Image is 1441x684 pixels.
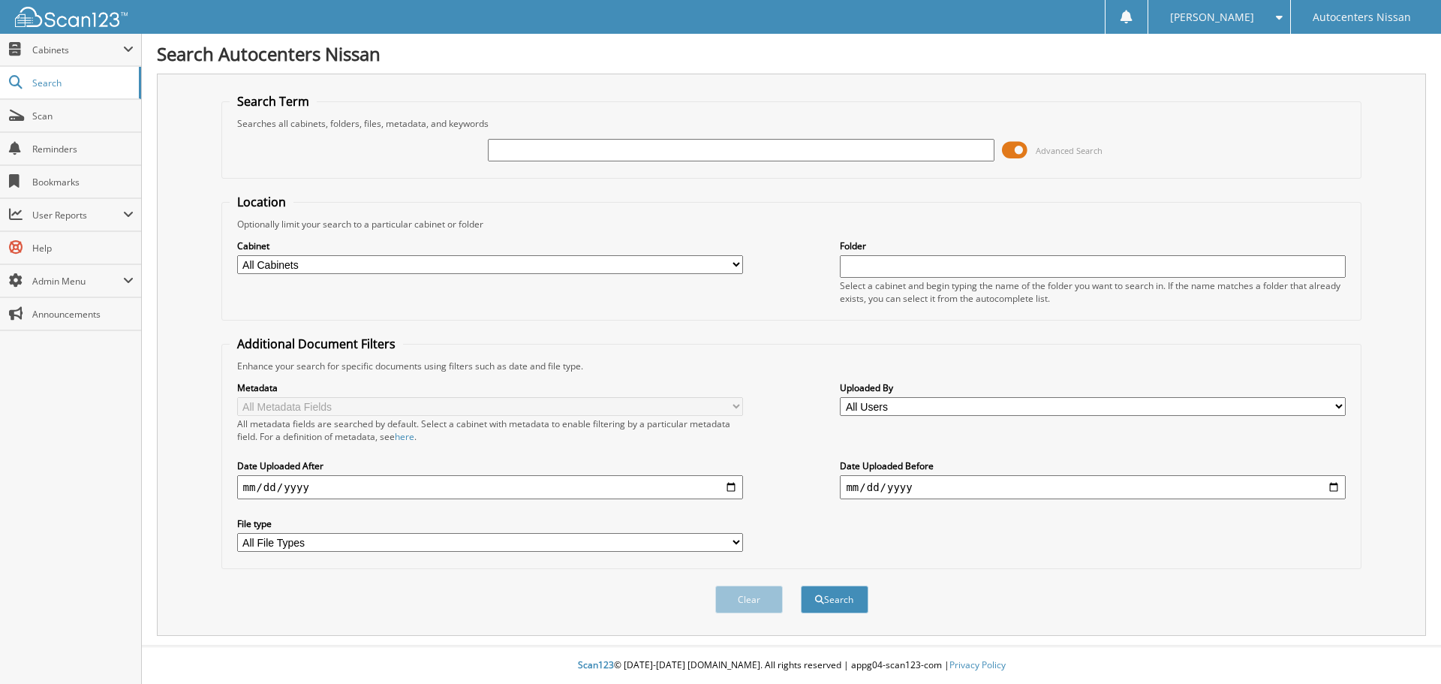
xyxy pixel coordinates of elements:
[32,242,134,255] span: Help
[230,336,403,352] legend: Additional Document Filters
[230,93,317,110] legend: Search Term
[32,176,134,188] span: Bookmarks
[237,475,743,499] input: start
[840,460,1346,472] label: Date Uploaded Before
[801,586,868,613] button: Search
[230,117,1354,130] div: Searches all cabinets, folders, files, metadata, and keywords
[840,475,1346,499] input: end
[230,218,1354,231] div: Optionally limit your search to a particular cabinet or folder
[840,279,1346,305] div: Select a cabinet and begin typing the name of the folder you want to search in. If the name match...
[32,44,123,56] span: Cabinets
[157,41,1426,66] h1: Search Autocenters Nissan
[578,658,614,671] span: Scan123
[142,647,1441,684] div: © [DATE]-[DATE] [DOMAIN_NAME]. All rights reserved | appg04-scan123-com |
[15,7,128,27] img: scan123-logo-white.svg
[1170,13,1254,22] span: [PERSON_NAME]
[237,517,743,530] label: File type
[237,460,743,472] label: Date Uploaded After
[230,194,293,210] legend: Location
[32,143,134,155] span: Reminders
[1313,13,1411,22] span: Autocenters Nissan
[1036,145,1103,156] span: Advanced Search
[32,308,134,321] span: Announcements
[230,360,1354,372] div: Enhance your search for specific documents using filters such as date and file type.
[32,110,134,122] span: Scan
[395,430,414,443] a: here
[32,209,123,221] span: User Reports
[840,240,1346,252] label: Folder
[237,417,743,443] div: All metadata fields are searched by default. Select a cabinet with metadata to enable filtering b...
[237,240,743,252] label: Cabinet
[840,381,1346,394] label: Uploaded By
[32,77,131,89] span: Search
[237,381,743,394] label: Metadata
[32,275,123,288] span: Admin Menu
[715,586,783,613] button: Clear
[949,658,1006,671] a: Privacy Policy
